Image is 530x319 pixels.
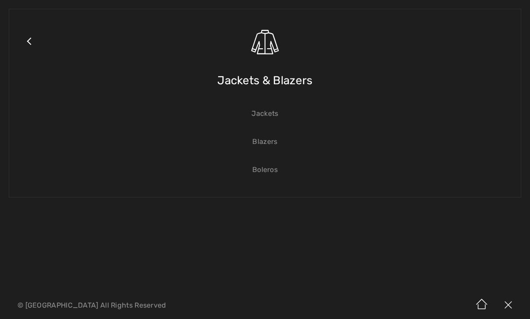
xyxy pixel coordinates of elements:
img: Home [469,292,495,319]
img: X [495,292,521,319]
a: Boleros [18,160,512,179]
span: Jackets & Blazers [217,65,312,96]
a: Blazers [18,132,512,151]
span: Chat [21,6,39,14]
a: Jackets [18,104,512,123]
p: © [GEOGRAPHIC_DATA] All Rights Reserved [18,302,311,308]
